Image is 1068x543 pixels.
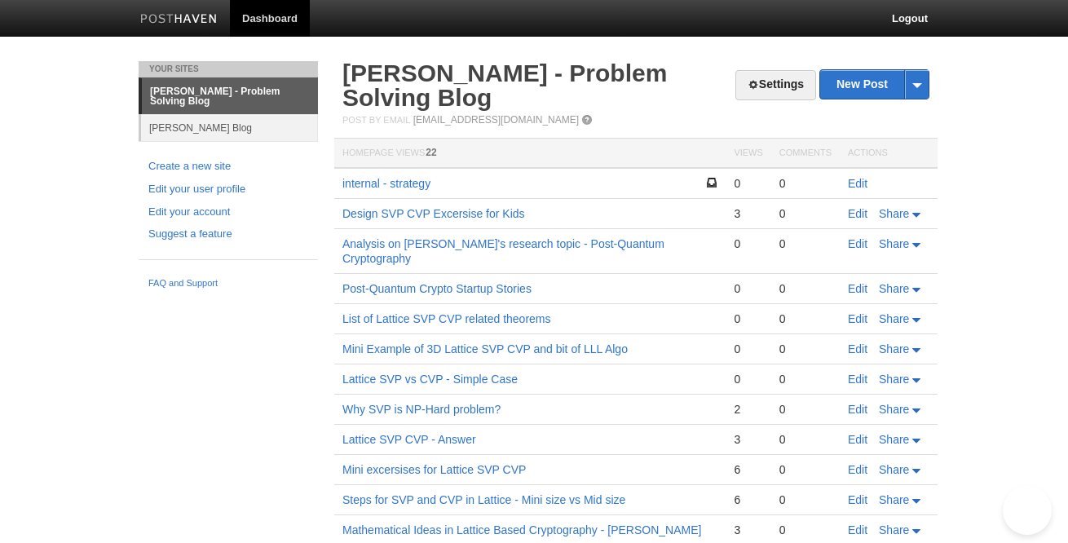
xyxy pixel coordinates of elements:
span: Share [879,493,909,506]
span: Share [879,342,909,355]
span: Share [879,282,909,295]
div: 6 [734,462,762,477]
a: Edit [848,433,867,446]
div: 0 [734,311,762,326]
span: Post by Email [342,115,410,125]
a: Create a new site [148,158,308,175]
a: Design SVP CVP Excersise for Kids [342,207,525,220]
a: Edit [848,207,867,220]
a: Analysis on [PERSON_NAME]'s research topic - Post-Quantum Cryptography [342,237,664,265]
a: List of Lattice SVP CVP related theorems [342,312,551,325]
div: 0 [734,372,762,386]
a: Edit [848,463,867,476]
div: 0 [779,523,832,537]
a: Edit [848,342,867,355]
div: 0 [779,342,832,356]
div: 0 [779,402,832,417]
div: 0 [779,492,832,507]
a: Mini excersises for Lattice SVP CVP [342,463,526,476]
div: 0 [734,236,762,251]
a: Edit [848,523,867,536]
div: 0 [779,236,832,251]
a: Edit [848,237,867,250]
div: 3 [734,523,762,537]
div: 0 [734,342,762,356]
th: Views [726,139,770,169]
div: 2 [734,402,762,417]
div: 0 [779,281,832,296]
a: Edit your account [148,204,308,221]
a: Lattice SVP CVP - Answer [342,433,476,446]
a: Mini Example of 3D Lattice SVP CVP and bit of LLL Algo [342,342,628,355]
a: Edit your user profile [148,181,308,198]
span: 22 [426,147,436,158]
span: Share [879,373,909,386]
a: Edit [848,282,867,295]
span: Share [879,312,909,325]
th: Comments [771,139,840,169]
th: Actions [840,139,938,169]
div: 3 [734,206,762,221]
a: Post-Quantum Crypto Startup Stories [342,282,532,295]
div: 0 [734,176,762,191]
a: Edit [848,493,867,506]
a: Edit [848,403,867,416]
a: [PERSON_NAME] - Problem Solving Blog [142,78,318,114]
th: Homepage Views [334,139,726,169]
a: Lattice SVP vs CVP - Simple Case [342,373,518,386]
div: 0 [779,206,832,221]
a: [EMAIL_ADDRESS][DOMAIN_NAME] [413,114,579,126]
a: Edit [848,373,867,386]
div: 6 [734,492,762,507]
span: Share [879,523,909,536]
a: [PERSON_NAME] Blog [141,114,318,141]
iframe: Help Scout Beacon - Open [1003,486,1052,535]
a: Steps for SVP and CVP in Lattice - Mini size vs Mid size [342,493,625,506]
a: Why SVP is NP-Hard problem? [342,403,501,416]
li: Your Sites [139,61,318,77]
a: FAQ and Support [148,276,308,291]
div: 0 [779,432,832,447]
div: 0 [779,176,832,191]
span: Share [879,433,909,446]
a: internal - strategy [342,177,430,190]
a: Edit [848,312,867,325]
span: Share [879,237,909,250]
a: [PERSON_NAME] - Problem Solving Blog [342,60,667,111]
div: 0 [779,372,832,386]
a: Suggest a feature [148,226,308,243]
a: Mathematical Ideas in Lattice Based Cryptography - [PERSON_NAME] [342,523,701,536]
a: Edit [848,177,867,190]
div: 0 [779,462,832,477]
a: New Post [820,70,929,99]
a: Settings [735,70,816,100]
div: 3 [734,432,762,447]
div: 0 [779,311,832,326]
span: Share [879,207,909,220]
div: 0 [734,281,762,296]
img: Posthaven-bar [140,14,218,26]
span: Share [879,463,909,476]
span: Share [879,403,909,416]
